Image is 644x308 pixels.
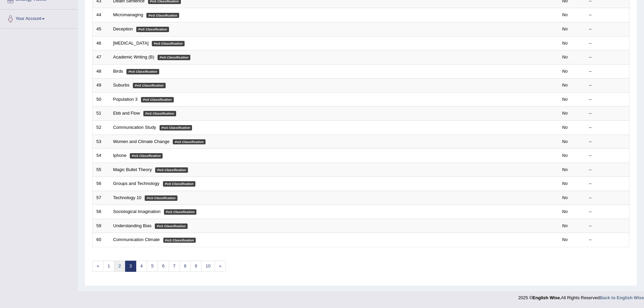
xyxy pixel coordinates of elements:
em: No [562,195,568,200]
em: No [562,209,568,214]
em: PoS Classification [130,153,163,159]
a: Iphone [113,153,127,158]
a: Suburbs [113,82,129,88]
td: 49 [93,78,110,93]
em: PoS Classification [164,209,197,215]
td: 52 [93,120,110,135]
div: – [589,237,626,243]
td: 58 [93,205,110,219]
a: Birds [113,69,123,74]
em: No [562,167,568,172]
td: 46 [93,36,110,50]
a: Deception [113,26,133,31]
td: 51 [93,106,110,121]
a: 3 [125,261,136,272]
a: Academic Writing (B) [113,54,154,60]
a: Understanding Bias [113,223,151,228]
em: PoS Classification [160,125,192,131]
em: PoS Classification [152,41,185,46]
em: PoS Classification [173,139,206,145]
em: PoS Classification [155,223,188,229]
em: No [562,237,568,242]
em: No [562,82,568,88]
a: 2 [114,261,125,272]
em: No [562,153,568,158]
div: – [589,82,626,89]
div: – [589,110,626,117]
em: PoS Classification [143,111,176,116]
em: No [562,12,568,17]
a: Population 3 [113,97,138,102]
em: PoS Classification [146,13,179,18]
a: Micromanaging [113,12,143,17]
a: Women and Climate Change [113,139,170,144]
em: PoS Classification [136,27,169,32]
a: 7 [169,261,180,272]
em: No [562,54,568,60]
div: – [589,167,626,173]
em: No [562,125,568,130]
div: – [589,195,626,201]
a: Magic Bullet Theory [113,167,152,172]
a: Ebb and Flow [113,111,140,116]
td: 47 [93,50,110,65]
em: PoS Classification [145,195,177,201]
a: 1 [103,261,114,272]
a: Back to English Wise [600,295,644,300]
div: – [589,54,626,61]
div: 2025 © All Rights Reserved [518,291,644,301]
em: PoS Classification [133,83,166,88]
em: No [562,139,568,144]
a: 8 [180,261,191,272]
div: – [589,139,626,145]
td: 56 [93,177,110,191]
td: 53 [93,135,110,149]
a: » [215,261,226,272]
em: No [562,223,568,228]
em: PoS Classification [158,55,190,60]
td: 50 [93,92,110,106]
a: 9 [190,261,201,272]
em: PoS Classification [141,97,174,102]
em: No [562,41,568,46]
a: Technology 10 [113,195,142,200]
div: – [589,124,626,131]
em: No [562,181,568,186]
div: – [589,12,626,18]
td: 60 [93,233,110,247]
td: 44 [93,8,110,22]
a: Sociological Imagination [113,209,161,214]
div: – [589,40,626,47]
a: Your Account [0,9,77,26]
strong: English Wise. [532,295,561,300]
td: 45 [93,22,110,37]
a: 4 [136,261,147,272]
a: 6 [158,261,169,272]
td: 54 [93,149,110,163]
a: 5 [147,261,158,272]
td: 48 [93,64,110,78]
div: – [589,68,626,75]
div: – [589,181,626,187]
a: 10 [201,261,215,272]
div: – [589,223,626,229]
div: – [589,209,626,215]
div: – [589,152,626,159]
em: PoS Classification [155,167,188,173]
em: PoS Classification [163,181,196,187]
em: PoS Classification [163,238,196,243]
td: 55 [93,163,110,177]
a: Groups and Technology [113,181,160,186]
em: No [562,26,568,31]
td: 59 [93,219,110,233]
div: – [589,26,626,32]
em: No [562,111,568,116]
em: PoS Classification [126,69,159,74]
a: [MEDICAL_DATA] [113,41,149,46]
em: No [562,69,568,74]
td: 57 [93,191,110,205]
em: No [562,97,568,102]
div: – [589,96,626,103]
a: Communication Climate [113,237,160,242]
